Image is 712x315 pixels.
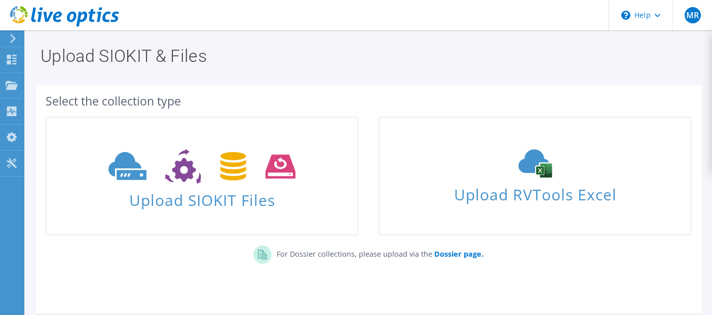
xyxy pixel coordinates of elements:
svg: \n [621,11,630,20]
span: Upload RVTools Excel [380,181,690,203]
a: Upload RVTools Excel [379,117,691,235]
span: Upload SIOKIT Files [47,186,357,208]
div: Select the collection type [46,95,692,107]
span: MR [685,7,701,23]
b: Dossier page. [434,249,483,259]
a: Upload SIOKIT Files [46,117,358,235]
p: For Dossier collections, please upload via the [272,246,483,260]
a: Dossier page. [432,249,483,259]
h1: Upload SIOKIT & Files [41,47,692,64]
